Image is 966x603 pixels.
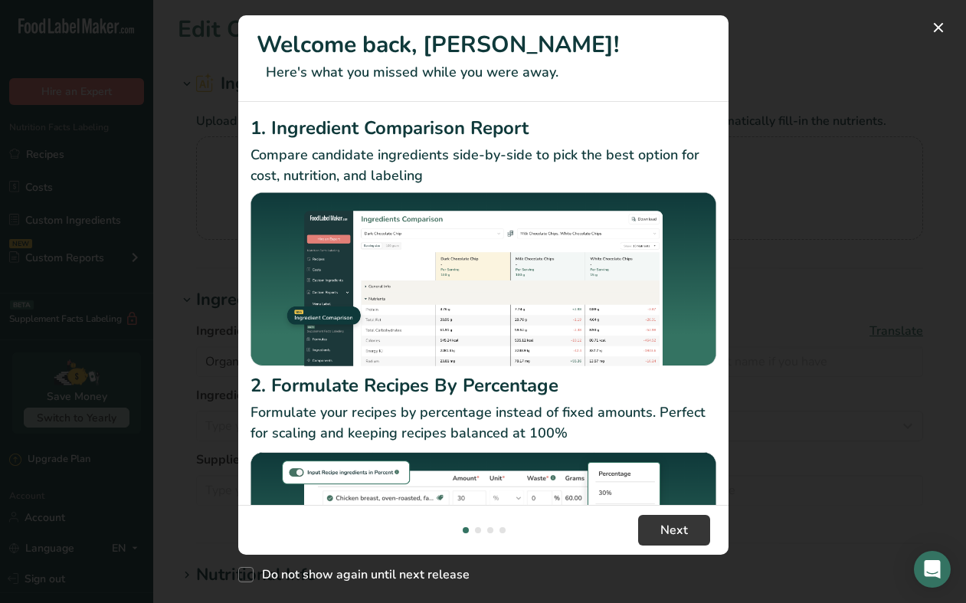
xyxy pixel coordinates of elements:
span: Next [660,521,688,539]
p: Formulate your recipes by percentage instead of fixed amounts. Perfect for scaling and keeping re... [251,402,716,444]
h2: 2. Formulate Recipes By Percentage [251,372,716,399]
p: Here's what you missed while you were away. [257,62,710,83]
img: Ingredient Comparison Report [251,192,716,366]
h1: Welcome back, [PERSON_NAME]! [257,28,710,62]
h2: 1. Ingredient Comparison Report [251,114,716,142]
p: Compare candidate ingredients side-by-side to pick the best option for cost, nutrition, and labeling [251,145,716,186]
div: Open Intercom Messenger [914,551,951,588]
button: Next [638,515,710,546]
span: Do not show again until next release [254,567,470,582]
